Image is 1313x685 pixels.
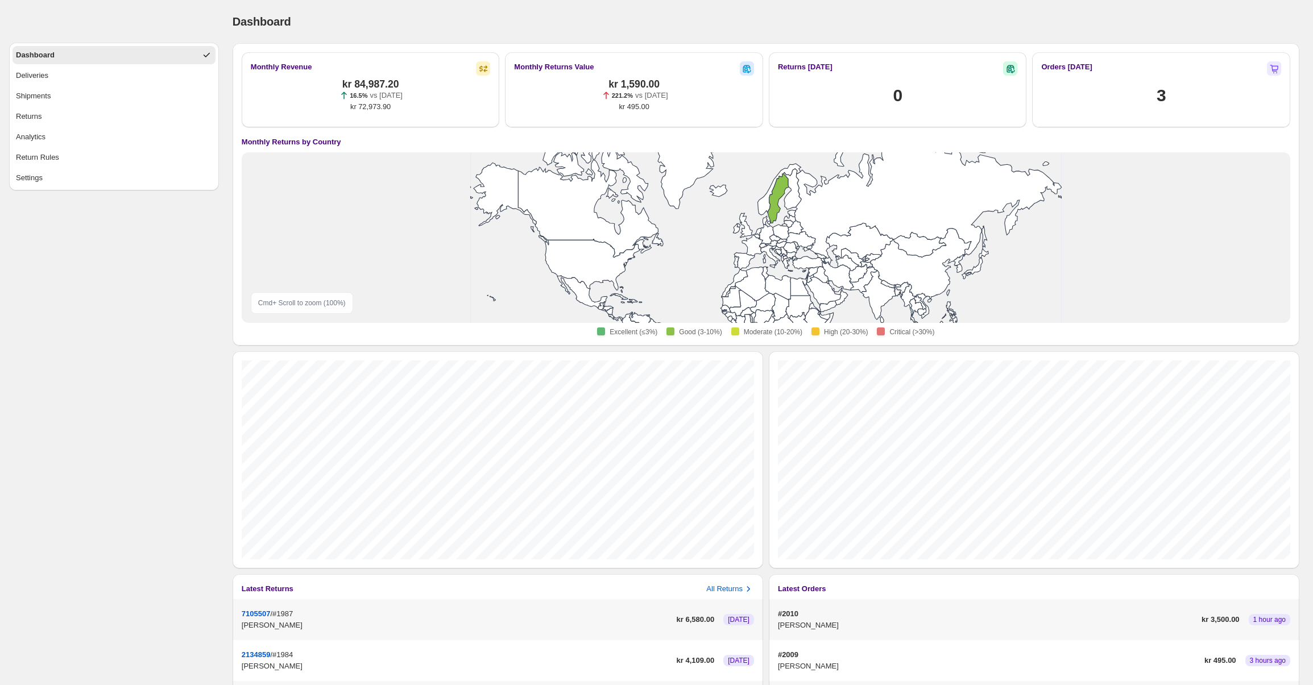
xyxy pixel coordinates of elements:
[889,327,934,337] span: Critical (>30%)
[350,92,367,99] span: 16.5%
[13,128,216,146] button: Analytics
[370,90,403,101] p: vs [DATE]
[1157,84,1166,107] h1: 3
[242,620,672,631] p: [PERSON_NAME]
[13,46,216,64] button: Dashboard
[16,172,43,184] div: Settings
[778,61,832,73] h2: Returns [DATE]
[778,583,826,595] h3: Latest Orders
[242,650,271,659] button: 2134859
[16,152,59,163] div: Return Rules
[233,15,291,28] span: Dashboard
[635,90,668,101] p: vs [DATE]
[778,661,1200,672] p: [PERSON_NAME]
[744,327,802,337] span: Moderate (10-20%)
[251,292,353,314] div: Cmd + Scroll to zoom ( 100 %)
[350,101,391,113] span: kr 72,973.90
[893,84,902,107] h1: 0
[242,608,672,631] div: /
[778,608,1197,620] p: #2010
[1253,615,1286,624] span: 1 hour ago
[677,655,715,666] span: kr 4,109.00
[610,327,657,337] span: Excellent (≤3%)
[251,61,312,73] h2: Monthly Revenue
[16,49,55,61] div: Dashboard
[272,650,293,659] span: #1984
[13,148,216,167] button: Return Rules
[16,90,51,102] div: Shipments
[242,649,672,672] div: /
[608,78,660,90] span: kr 1,590.00
[16,131,45,143] div: Analytics
[272,609,293,618] span: #1987
[1204,655,1236,666] span: kr 495.00
[242,661,672,672] p: [PERSON_NAME]
[242,609,271,618] button: 7105507
[619,101,649,113] span: kr 495.00
[1250,656,1286,665] span: 3 hours ago
[13,67,216,85] button: Deliveries
[16,111,42,122] div: Returns
[679,327,722,337] span: Good (3-10%)
[242,583,293,595] h3: Latest Returns
[778,649,1200,661] p: #2009
[706,583,754,595] button: All Returns
[13,169,216,187] button: Settings
[1202,614,1240,625] span: kr 3,500.00
[1041,61,1092,73] h2: Orders [DATE]
[13,87,216,105] button: Shipments
[612,92,633,99] span: 221.2%
[728,656,749,665] span: [DATE]
[16,70,48,81] div: Deliveries
[728,615,749,624] span: [DATE]
[242,136,341,148] h4: Monthly Returns by Country
[13,107,216,126] button: Returns
[677,614,715,625] span: kr 6,580.00
[514,61,594,73] h2: Monthly Returns Value
[706,583,743,595] h3: All Returns
[342,78,399,90] span: kr 84,987.20
[778,620,1197,631] p: [PERSON_NAME]
[824,327,868,337] span: High (20-30%)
